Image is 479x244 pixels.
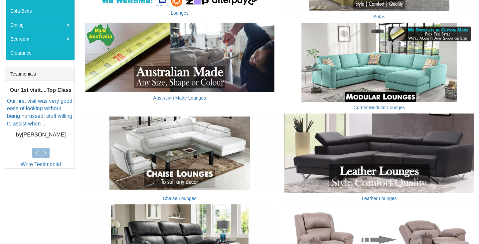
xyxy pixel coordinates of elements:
img: Leather Lounges [284,114,474,193]
a: Lounges [171,10,189,16]
a: Sofas [373,14,385,19]
img: Chaise Lounges [85,114,274,193]
a: Sofa Beds [5,4,75,18]
a: Chaise Lounges [163,196,196,201]
b: Our 1st visit....Top Class [10,87,72,93]
p: [PERSON_NAME] [7,131,75,139]
a: Our first visit was very good, ease of looking without being harassed, staff willing to assist wh... [7,98,74,127]
a: Dining [5,18,75,32]
a: Leather Lounges [362,196,397,201]
img: Australian Made Lounges [85,23,274,92]
a: Clearance [5,46,75,60]
a: Australian Made Lounges [153,95,206,101]
b: by [16,132,22,137]
a: Corner Modular Lounges [354,105,405,110]
div: Testimonials [5,67,75,81]
a: Bedroom [5,32,75,46]
img: Corner Modular Lounges [284,23,474,102]
a: Write Testimonial [21,161,61,167]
